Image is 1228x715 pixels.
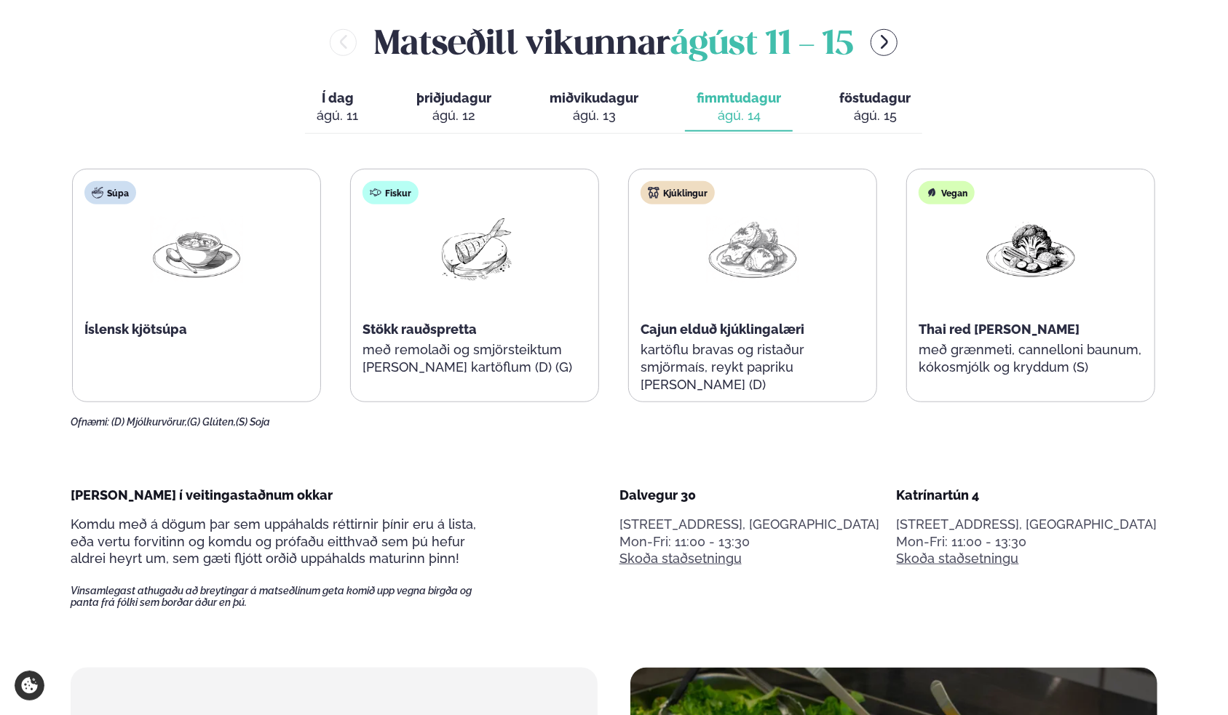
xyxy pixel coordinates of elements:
[374,18,853,65] h2: Matseðill vikunnar
[15,671,44,700] a: Cookie settings
[984,216,1077,284] img: Vegan.png
[92,187,103,199] img: soup.svg
[71,585,497,608] span: Vinsamlegast athugaðu að breytingar á matseðlinum geta komið upp vegna birgða og panta frá fólki ...
[363,341,587,376] p: með remolaði og smjörsteiktum [PERSON_NAME] kartöflum (D) (G)
[919,321,1080,337] span: Thai red [PERSON_NAME]
[828,84,922,132] button: föstudagur ágú. 15
[370,187,381,199] img: fish.svg
[897,516,1157,533] p: [STREET_ADDRESS], [GEOGRAPHIC_DATA]
[363,321,477,337] span: Stökk rauðspretta
[405,84,503,132] button: þriðjudagur ágú. 12
[317,89,358,107] span: Í dag
[71,487,333,503] span: [PERSON_NAME] í veitingastaðnum okkar
[619,516,880,533] p: [STREET_ADDRESS], [GEOGRAPHIC_DATA]
[619,550,742,567] a: Skoða staðsetningu
[685,84,793,132] button: fimmtudagur ágú. 14
[641,181,715,204] div: Kjúklingur
[363,181,419,204] div: Fiskur
[619,533,880,551] div: Mon-Fri: 11:00 - 13:30
[897,550,1019,567] a: Skoða staðsetningu
[150,216,243,284] img: Soup.png
[641,341,865,394] p: kartöflu bravas og ristaður smjörmaís, reykt papriku [PERSON_NAME] (D)
[416,90,491,105] span: þriðjudagur
[871,29,898,56] button: menu-btn-right
[71,416,109,428] span: Ofnæmi:
[428,216,521,284] img: Fish.png
[648,187,659,199] img: chicken.svg
[330,29,357,56] button: menu-btn-left
[111,416,187,428] span: (D) Mjólkurvörur,
[697,107,781,124] div: ágú. 14
[236,416,270,428] span: (S) Soja
[538,84,650,132] button: miðvikudagur ágú. 13
[71,516,476,567] span: Komdu með á dögum þar sem uppáhalds réttirnir þínir eru á lista, eða vertu forvitinn og komdu og ...
[84,321,187,337] span: Íslensk kjötsúpa
[839,107,911,124] div: ágú. 15
[670,29,853,61] span: ágúst 11 - 15
[187,416,236,428] span: (G) Glúten,
[706,216,799,284] img: Chicken-thighs.png
[317,107,358,124] div: ágú. 11
[619,487,880,504] div: Dalvegur 30
[84,181,136,204] div: Súpa
[416,107,491,124] div: ágú. 12
[897,487,1157,504] div: Katrínartún 4
[305,84,370,132] button: Í dag ágú. 11
[550,107,638,124] div: ágú. 13
[550,90,638,105] span: miðvikudagur
[897,533,1157,551] div: Mon-Fri: 11:00 - 13:30
[697,90,781,105] span: fimmtudagur
[839,90,911,105] span: föstudagur
[919,341,1143,376] p: með grænmeti, cannelloni baunum, kókosmjólk og kryddum (S)
[641,321,804,337] span: Cajun elduð kjúklingalæri
[919,181,975,204] div: Vegan
[926,187,938,199] img: Vegan.svg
